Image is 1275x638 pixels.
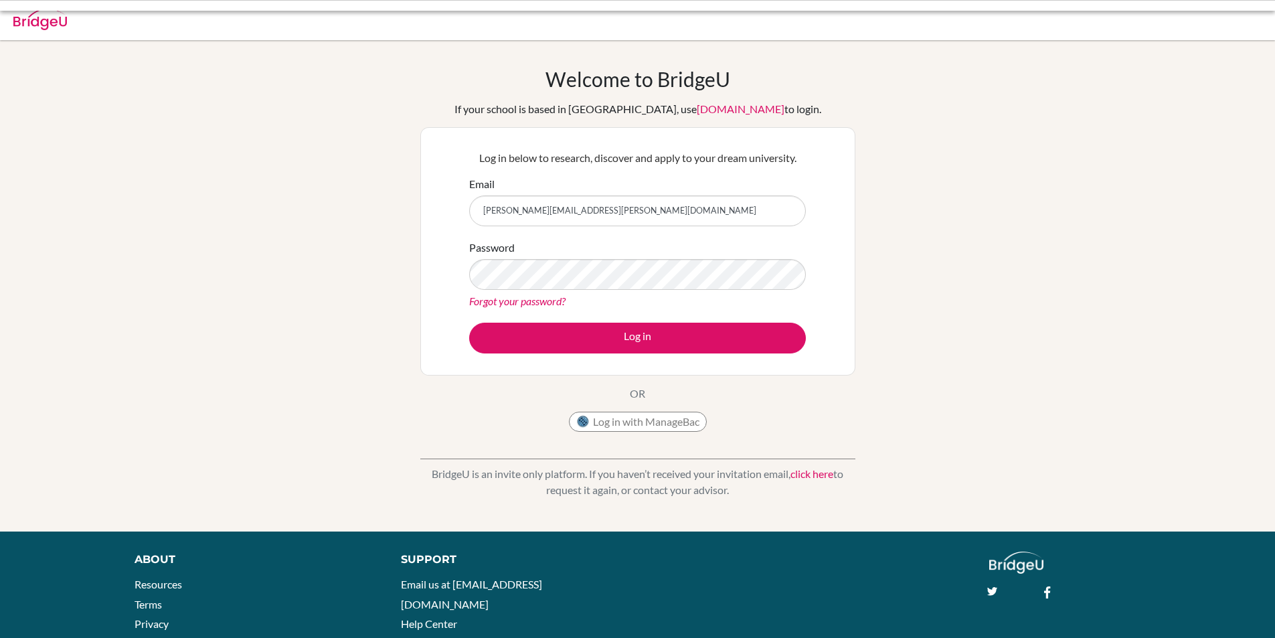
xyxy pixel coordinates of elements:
img: Bridge-U [13,9,67,30]
label: Password [469,240,515,256]
a: Forgot your password? [469,295,566,307]
div: Support [401,552,622,568]
h1: Welcome to BridgeU [545,67,730,91]
p: BridgeU is an invite only platform. If you haven’t received your invitation email, to request it ... [420,466,855,498]
a: click here [790,467,833,480]
button: Log in [469,323,806,353]
label: Email [469,176,495,192]
a: Resources [135,578,182,590]
button: Log in with ManageBac [569,412,707,432]
div: Invalid email or password. [250,11,825,27]
a: Email us at [EMAIL_ADDRESS][DOMAIN_NAME] [401,578,542,611]
a: Privacy [135,617,169,630]
div: If your school is based in [GEOGRAPHIC_DATA], use to login. [454,101,821,117]
a: [DOMAIN_NAME] [697,102,784,115]
a: Terms [135,598,162,611]
p: OR [630,386,645,402]
div: About [135,552,371,568]
img: logo_white@2x-f4f0deed5e89b7ecb1c2cc34c3e3d731f90f0f143d5ea2071677605dd97b5244.png [989,552,1043,574]
p: Log in below to research, discover and apply to your dream university. [469,150,806,166]
a: Help Center [401,617,457,630]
